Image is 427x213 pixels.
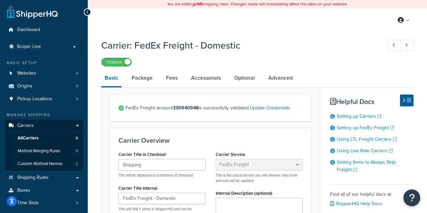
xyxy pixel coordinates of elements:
[5,145,83,157] a: Method Merging Rules0
[5,80,83,92] li: Origins
[128,70,156,86] a: Package
[102,58,131,66] label: Enabled
[337,113,381,120] a: Setting up Carriers
[330,200,382,207] a: ShipperHQ Help Docs
[76,135,78,141] span: 8
[17,175,49,181] span: Shipping Rules
[250,104,290,111] a: Update Credentials
[163,70,181,86] a: Fees
[18,135,38,141] span: All Carriers
[17,83,32,89] span: Origins
[337,147,393,154] a: Using Live Rate Carriers
[337,124,394,131] a: Setting up FedEx Freight
[17,27,40,33] span: Dashboard
[126,103,303,113] span: FedEx Freight account is successfully validated.
[5,67,83,80] a: Websites4
[330,184,414,209] div: Find all of our helpful docs at:
[76,83,78,89] span: 3
[265,70,296,86] a: Advanced
[5,132,83,144] a: AllCarriers8
[118,137,303,144] h3: Carrier Overview
[18,161,62,167] span: Custom Method Names
[400,95,413,106] button: Hide Help Docs
[17,96,52,102] span: Pickup Locations
[188,70,224,86] a: Accessorials
[337,136,397,143] a: Using LTL Freight Carriers
[403,189,420,206] button: Open Resource Center
[5,158,83,170] li: Custom Method Names
[5,145,83,157] li: Method Merging Rules
[231,70,258,86] a: Optional
[17,200,39,206] span: Time Slots
[5,184,83,197] a: Boxes
[101,39,376,52] h1: Carrier: FedEx Freight - Domestic
[5,119,83,132] a: Carriers
[401,40,414,51] a: Next Record
[17,123,34,129] span: Carriers
[118,186,157,191] label: Carrier Title Internal
[5,24,83,36] a: Dashboard
[17,188,30,193] span: Boxes
[5,60,83,66] div: Basic Setup
[5,80,83,92] a: Origins3
[5,119,83,171] li: Carriers
[330,98,414,105] h3: Helpful Docs
[17,71,36,76] span: Websites
[216,173,303,183] p: This is the actual service you will retrieve rates from and can not be updated
[76,148,78,154] span: 0
[118,152,167,157] label: Carrier Title in Checkout
[5,197,83,209] li: Time Slots
[173,104,198,111] strong: 330940948
[388,40,401,51] a: Previous Record
[216,152,245,157] label: Carrier Service
[18,148,60,154] span: Method Merging Rules
[5,93,83,105] li: Pickup Locations
[337,159,396,173] a: Setting Items to Always Ship Freight
[194,1,203,7] b: LIVE
[5,158,83,170] a: Custom Method Names2
[5,171,83,184] a: Shipping Rules
[118,173,206,178] p: This will be displayed to customers at checkout
[76,71,78,76] span: 4
[216,191,272,196] label: Internal Description (optional)
[76,200,78,206] span: 0
[5,197,83,209] a: Time Slots0
[5,93,83,105] a: Pickup Locations0
[76,96,78,102] span: 0
[5,112,83,118] div: Manage Shipping
[76,161,78,167] span: 2
[5,67,83,80] li: Websites
[101,70,122,87] a: Basic
[17,44,41,50] span: Scope: Live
